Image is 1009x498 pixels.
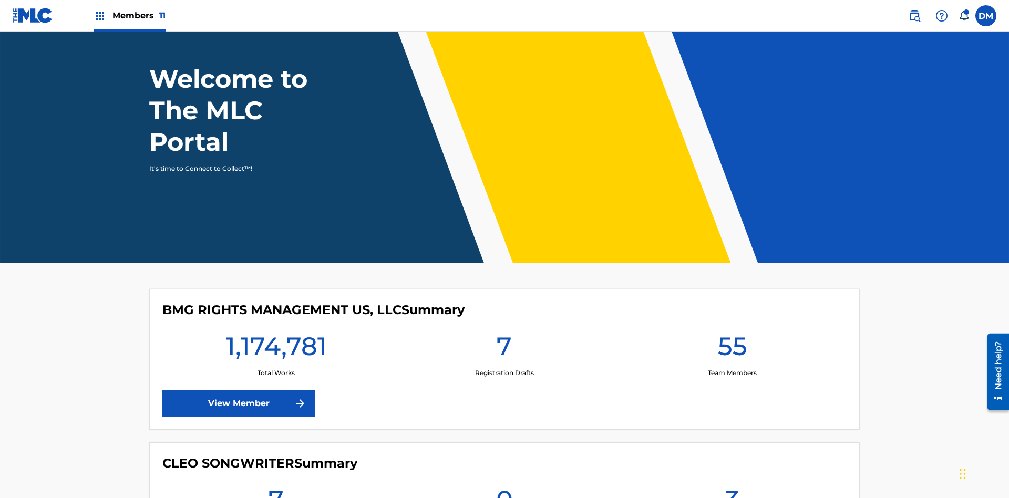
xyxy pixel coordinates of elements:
h1: 7 [497,330,512,368]
h4: CLEO SONGWRITER [162,455,357,471]
img: help [935,9,948,22]
h1: 1,174,781 [226,330,327,368]
img: search [908,9,921,22]
p: Total Works [258,368,295,378]
a: View Member [162,390,315,417]
iframe: Chat Widget [956,448,1009,498]
img: f7272a7cc735f4ea7f67.svg [294,397,306,410]
p: It's time to Connect to Collect™! [149,164,332,173]
h1: 55 [718,330,747,368]
div: Notifications [959,11,969,21]
span: 11 [159,11,166,20]
div: User Menu [975,5,996,26]
span: Members [112,9,166,22]
iframe: Resource Center [980,329,1009,416]
h1: Welcome to The MLC Portal [149,63,346,158]
p: Team Members [708,368,757,378]
img: MLC Logo [13,8,53,23]
div: Drag [960,458,966,490]
a: Public Search [904,5,925,26]
p: Registration Drafts [475,368,534,378]
h4: BMG RIGHTS MANAGEMENT US, LLC [162,302,465,318]
div: Help [931,5,952,26]
img: Top Rightsholders [94,9,106,22]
